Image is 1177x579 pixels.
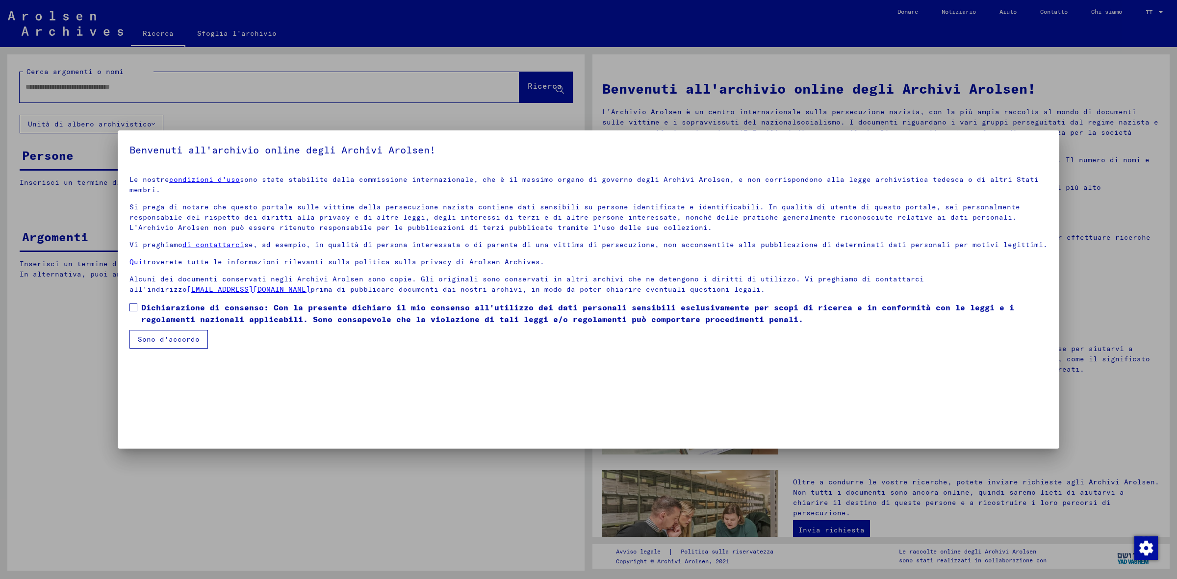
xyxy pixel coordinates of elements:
[244,240,1048,249] font: se, ad esempio, in qualità di persona interessata o di parente di una vittima di persecuzione, no...
[1134,536,1158,560] img: Modifica consenso
[169,175,240,184] a: condizioni d'uso
[129,202,1020,232] font: Si prega di notare che questo portale sulle vittime della persecuzione nazista contiene dati sens...
[182,240,244,249] a: di contattarci
[129,275,924,294] font: Alcuni dei documenti conservati negli Archivi Arolsen sono copie. Gli originali sono conservati i...
[129,144,435,156] font: Benvenuti all'archivio online degli Archivi Arolsen!
[129,330,208,349] button: Sono d'accordo
[187,285,310,294] a: [EMAIL_ADDRESS][DOMAIN_NAME]
[129,175,1039,194] font: sono state stabilite dalla commissione internazionale, che è il massimo organo di governo degli A...
[129,175,169,184] font: Le nostre
[141,302,1014,324] font: Dichiarazione di consenso: Con la presente dichiaro il mio consenso all'utilizzo dei dati persona...
[143,257,544,266] font: troverete tutte le informazioni rilevanti sulla politica sulla privacy di Arolsen Archives.
[129,257,143,266] a: Qui
[129,240,182,249] font: Vi preghiamo
[138,335,200,344] font: Sono d'accordo
[310,285,765,294] font: prima di pubblicare documenti dai nostri archivi, in modo da poter chiarire eventuali questioni l...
